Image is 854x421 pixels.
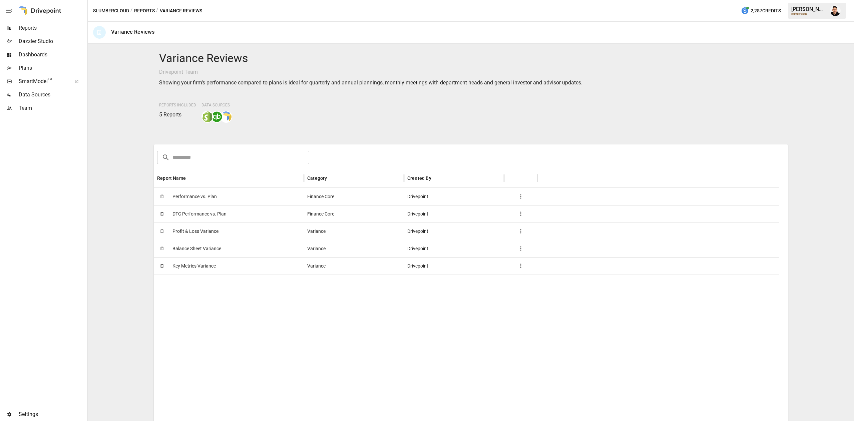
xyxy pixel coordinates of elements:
span: Settings [19,410,86,418]
span: Plans [19,64,86,72]
span: ™ [48,76,52,85]
span: Reports [19,24,86,32]
span: DTC Performance vs. Plan [172,205,227,223]
div: Finance Core [304,188,404,205]
div: Variance [304,240,404,257]
p: 5 Reports [159,111,196,119]
span: Balance Sheet Variance [172,240,221,257]
span: Data Sources [19,91,86,99]
button: Sort [186,173,196,183]
img: smart model [221,111,232,122]
span: Reports Included [159,103,196,107]
button: 2,287Credits [738,5,784,17]
img: shopify [202,111,213,122]
p: Drivepoint Team [159,68,783,76]
div: Created By [407,175,431,181]
div: / [130,7,133,15]
div: / [156,7,158,15]
div: Variance Reviews [111,29,154,35]
span: 🗓 [157,191,167,201]
div: Drivepoint [404,240,504,257]
h4: Variance Reviews [159,51,783,65]
span: Key Metrics Variance [172,258,216,275]
p: Showing your firm's performance compared to plans is ideal for quarterly and annual plannings, mo... [159,79,783,87]
span: 2,287 Credits [751,7,781,15]
img: quickbooks [211,111,222,122]
span: Dazzler Studio [19,37,86,45]
div: Variance [304,257,404,275]
span: SmartModel [19,77,67,85]
button: Reports [134,7,155,15]
div: Drivepoint [404,188,504,205]
div: [PERSON_NAME] [791,6,826,12]
div: Report Name [157,175,186,181]
div: Drivepoint [404,205,504,223]
span: 🗓 [157,261,167,271]
div: Drivepoint [404,257,504,275]
button: slumbercloud [93,7,129,15]
div: 🗓 [93,26,106,39]
div: Finance Core [304,205,404,223]
button: Francisco Sanchez [826,1,845,20]
img: Francisco Sanchez [830,5,841,16]
span: Dashboards [19,51,86,59]
span: 🗓 [157,226,167,236]
span: Team [19,104,86,112]
span: Profit & Loss Variance [172,223,219,240]
div: Variance [304,223,404,240]
span: Data Sources [201,103,230,107]
span: 🗓 [157,244,167,254]
div: Drivepoint [404,223,504,240]
div: Category [307,175,327,181]
span: 🗓 [157,209,167,219]
button: Sort [432,173,441,183]
div: slumbercloud [791,12,826,15]
button: Sort [328,173,337,183]
span: Performance vs. Plan [172,188,217,205]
